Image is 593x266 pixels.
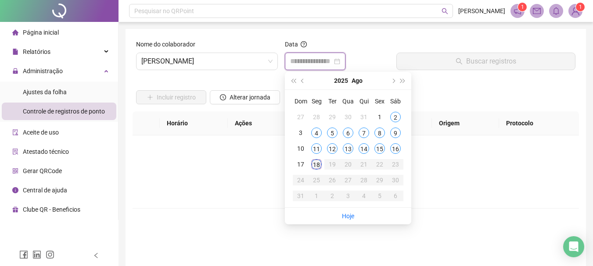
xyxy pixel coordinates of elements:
div: 17 [295,159,306,170]
img: 88798 [569,4,582,18]
div: 4 [311,128,322,138]
div: 7 [359,128,369,138]
td: 2025-08-09 [388,125,403,141]
button: super-next-year [398,72,408,89]
div: Não há dados [143,177,568,187]
span: RIAN OLIVEIRA VALADARES [141,53,273,70]
span: info-circle [12,187,18,193]
td: 2025-08-10 [293,141,309,156]
div: 3 [343,191,353,201]
div: 1 [374,112,385,122]
div: 12 [327,143,338,154]
td: 2025-08-14 [356,141,372,156]
span: audit [12,129,18,135]
div: 5 [374,191,385,201]
span: mail [533,7,541,15]
td: 2025-08-25 [309,172,324,188]
div: 6 [343,128,353,138]
label: Nome do colaborador [136,39,201,49]
span: 1 [579,4,582,10]
td: 2025-09-02 [324,188,340,204]
div: 2 [327,191,338,201]
div: 25 [311,175,322,185]
div: 30 [343,112,353,122]
span: Clube QR - Beneficios [23,206,80,213]
th: Seg [309,93,324,109]
span: Relatórios [23,48,50,55]
sup: 1 [518,3,527,11]
td: 2025-08-07 [356,125,372,141]
div: 23 [390,159,401,170]
td: 2025-07-30 [340,109,356,125]
span: 1 [521,4,524,10]
td: 2025-07-27 [293,109,309,125]
button: Incluir registro [136,90,206,104]
span: [PERSON_NAME] [458,6,505,16]
span: instagram [46,250,54,259]
td: 2025-08-12 [324,141,340,156]
td: 2025-09-05 [372,188,388,204]
span: clock-circle [220,94,226,100]
td: 2025-07-28 [309,109,324,125]
div: 30 [390,175,401,185]
div: 31 [295,191,306,201]
th: Qui [356,93,372,109]
button: super-prev-year [288,72,298,89]
td: 2025-08-01 [372,109,388,125]
button: month panel [352,72,363,89]
div: 27 [295,112,306,122]
span: Data [285,41,298,48]
td: 2025-08-24 [293,172,309,188]
div: 2 [390,112,401,122]
span: Central de ajuda [23,187,67,194]
div: Open Intercom Messenger [563,236,584,257]
div: 28 [359,175,369,185]
td: 2025-08-21 [356,156,372,172]
div: 4 [359,191,369,201]
th: Ações [228,111,288,135]
span: Administração [23,67,63,74]
td: 2025-08-02 [388,109,403,125]
td: 2025-09-03 [340,188,356,204]
span: Aceite de uso [23,129,59,136]
th: Sáb [388,93,403,109]
span: facebook [19,250,28,259]
td: 2025-08-27 [340,172,356,188]
span: Alterar jornada [230,92,270,102]
button: Alterar jornada [210,90,280,104]
span: left [93,252,99,259]
div: 10 [295,143,306,154]
span: lock [12,68,18,74]
div: 31 [359,112,369,122]
div: 18 [311,159,322,170]
div: 27 [343,175,353,185]
td: 2025-08-28 [356,172,372,188]
span: solution [12,149,18,155]
div: 24 [295,175,306,185]
span: Ajustes da folha [23,89,67,96]
div: 29 [374,175,385,185]
td: 2025-08-15 [372,141,388,156]
sup: Atualize o seu contato no menu Meus Dados [576,3,585,11]
div: 3 [295,128,306,138]
td: 2025-08-19 [324,156,340,172]
td: 2025-07-29 [324,109,340,125]
th: Horário [160,111,228,135]
td: 2025-07-31 [356,109,372,125]
td: 2025-08-26 [324,172,340,188]
div: 14 [359,143,369,154]
span: search [442,8,448,14]
th: Ter [324,93,340,109]
div: 1 [311,191,322,201]
div: 15 [374,143,385,154]
span: home [12,29,18,35]
span: question-circle [301,41,307,47]
td: 2025-08-06 [340,125,356,141]
td: 2025-08-11 [309,141,324,156]
td: 2025-08-18 [309,156,324,172]
span: Atestado técnico [23,148,69,155]
td: 2025-09-06 [388,188,403,204]
span: bell [552,7,560,15]
span: Página inicial [23,29,59,36]
td: 2025-08-13 [340,141,356,156]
